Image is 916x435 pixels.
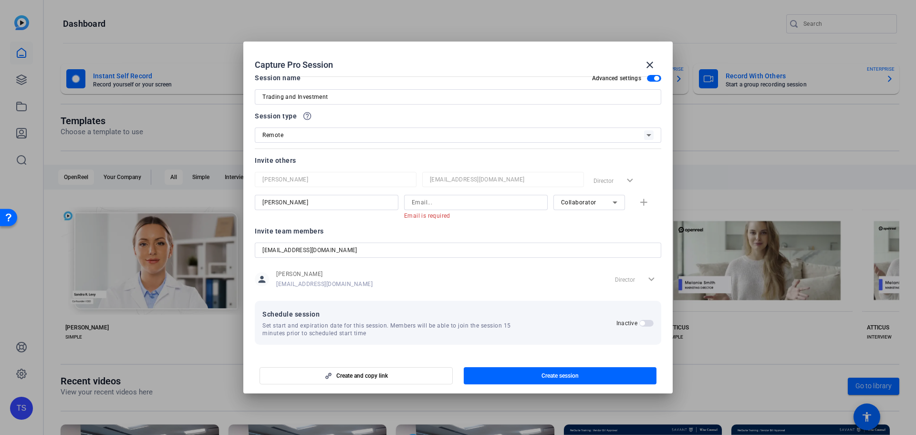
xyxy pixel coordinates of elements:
[644,59,656,71] mat-icon: close
[260,367,452,384] button: Create and copy link
[412,197,540,208] input: Email...
[255,110,297,122] span: Session type
[262,132,283,138] span: Remote
[616,319,637,327] h2: Inactive
[541,372,579,380] span: Create session
[430,174,576,185] input: Email...
[561,199,596,206] span: Collaborator
[262,91,654,103] input: Enter Session Name
[404,210,540,221] mat-error: Email is required
[592,74,641,82] h2: Advanced settings
[262,322,528,337] span: Set start and expiration date for this session. Members will be able to join the session 15 minut...
[255,53,661,76] div: Capture Pro Session
[255,272,269,286] mat-icon: person
[262,197,391,208] input: Name...
[302,111,312,121] mat-icon: help_outline
[255,155,661,166] div: Invite others
[464,367,656,384] button: Create session
[255,72,301,84] div: Session name
[336,372,388,380] span: Create and copy link
[276,270,373,278] span: [PERSON_NAME]
[262,174,409,185] input: Name...
[276,280,373,288] span: [EMAIL_ADDRESS][DOMAIN_NAME]
[262,244,654,256] input: Add others: Type email or team members name
[262,308,616,320] span: Schedule session
[255,225,661,237] div: Invite team members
